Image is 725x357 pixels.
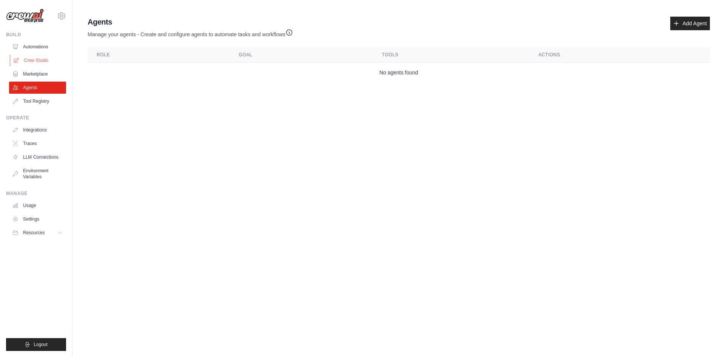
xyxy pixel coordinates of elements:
[6,32,66,38] div: Build
[9,124,66,136] a: Integrations
[88,47,230,63] th: Role
[9,151,66,163] a: LLM Connections
[529,47,710,63] th: Actions
[9,68,66,80] a: Marketplace
[9,165,66,183] a: Environment Variables
[88,27,293,38] p: Manage your agents - Create and configure agents to automate tasks and workflows
[6,115,66,121] div: Operate
[9,138,66,150] a: Traces
[88,63,710,83] td: No agents found
[9,82,66,94] a: Agents
[670,17,710,30] a: Add Agent
[9,95,66,107] a: Tool Registry
[23,230,45,236] span: Resources
[373,47,529,63] th: Tools
[9,213,66,225] a: Settings
[6,338,66,351] button: Logout
[9,199,66,212] a: Usage
[6,9,44,23] img: Logo
[6,190,66,196] div: Manage
[9,227,66,239] button: Resources
[230,47,373,63] th: Goal
[9,41,66,53] a: Automations
[88,17,293,27] h2: Agents
[10,54,67,66] a: Crew Studio
[34,342,48,348] span: Logout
